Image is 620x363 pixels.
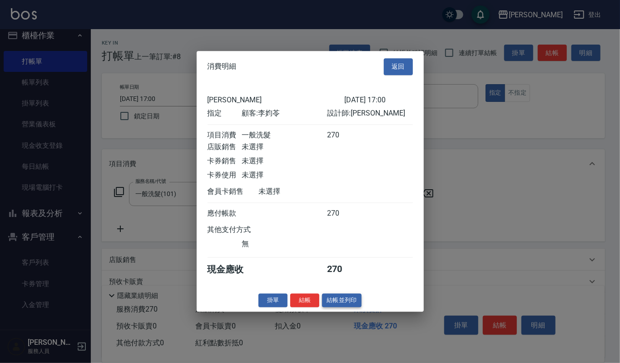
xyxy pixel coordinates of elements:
div: 未選擇 [242,156,327,166]
div: 應付帳款 [208,209,242,218]
div: 270 [327,263,361,276]
div: 卡券銷售 [208,156,242,166]
div: 店販銷售 [208,142,242,152]
button: 結帳並列印 [322,293,362,308]
button: 結帳 [290,293,319,308]
div: 會員卡銷售 [208,187,259,197]
span: 消費明細 [208,62,237,71]
div: [DATE] 17:00 [344,96,413,104]
div: 現金應收 [208,263,259,276]
div: 未選擇 [259,187,344,197]
div: 其他支付方式 [208,225,276,235]
div: 無 [242,239,327,249]
div: 未選擇 [242,142,327,152]
div: 270 [327,131,361,140]
div: 270 [327,209,361,218]
div: 一般洗髮 [242,131,327,140]
div: 設計師: [PERSON_NAME] [327,109,412,118]
div: [PERSON_NAME] [208,96,344,104]
button: 掛單 [258,293,288,308]
div: 顧客: 李㚬苓 [242,109,327,118]
div: 卡券使用 [208,171,242,180]
div: 指定 [208,109,242,118]
button: 返回 [384,58,413,75]
div: 未選擇 [242,171,327,180]
div: 項目消費 [208,131,242,140]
